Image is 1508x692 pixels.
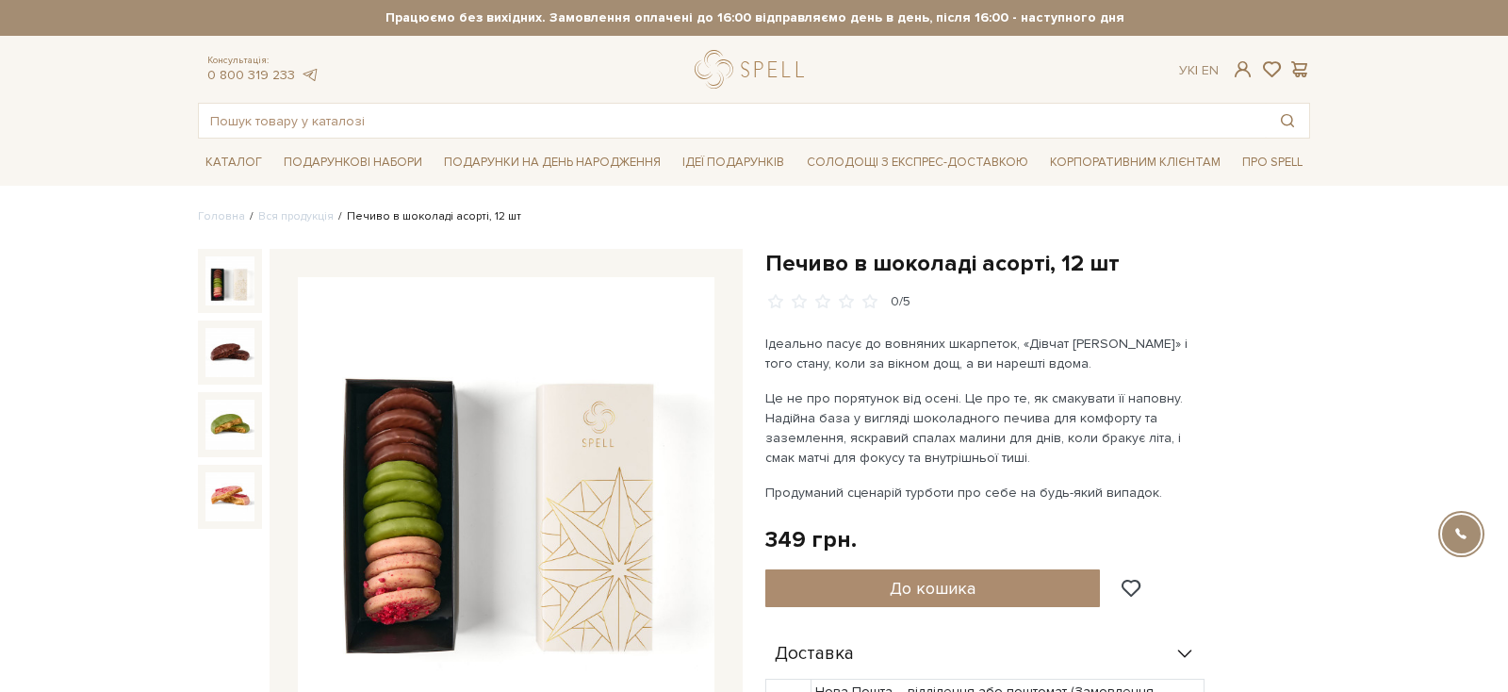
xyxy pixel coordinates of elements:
img: Печиво в шоколаді асорті, 12 шт [205,328,254,377]
span: | [1195,62,1198,78]
a: Вся продукція [258,209,334,223]
a: Головна [198,209,245,223]
img: Печиво в шоколаді асорті, 12 шт [205,400,254,449]
a: Корпоративним клієнтам [1042,148,1228,177]
button: До кошика [765,569,1100,607]
a: Про Spell [1235,148,1310,177]
span: До кошика [890,578,975,599]
span: Доставка [775,646,854,663]
a: telegram [300,67,319,83]
div: 349 грн. [765,525,857,554]
a: En [1202,62,1219,78]
div: 0/5 [891,293,910,311]
button: Пошук товару у каталозі [1266,104,1309,138]
a: Каталог [198,148,270,177]
a: logo [695,50,812,89]
a: Подарунки на День народження [436,148,668,177]
a: Солодощі з експрес-доставкою [799,146,1036,178]
a: 0 800 319 233 [207,67,295,83]
p: Це не про порятунок від осені. Це про те, як смакувати її наповну. Надійна база у вигляді шоколад... [765,388,1207,468]
img: Печиво в шоколаді асорті, 12 шт [205,472,254,521]
img: Печиво в шоколаді асорті, 12 шт [205,256,254,305]
div: Ук [1179,62,1219,79]
p: Ідеально пасує до вовняних шкарпеток, «Дівчат [PERSON_NAME]» і того стану, коли за вікном дощ, а ... [765,334,1207,373]
a: Подарункові набори [276,148,430,177]
strong: Працюємо без вихідних. Замовлення оплачені до 16:00 відправляємо день в день, після 16:00 - насту... [198,9,1311,26]
input: Пошук товару у каталозі [199,104,1266,138]
a: Ідеї подарунків [675,148,792,177]
p: Продуманий сценарій турботи про себе на будь-який випадок. [765,483,1207,503]
li: Печиво в шоколаді асорті, 12 шт [334,208,521,225]
h1: Печиво в шоколаді асорті, 12 шт [765,249,1310,278]
span: Консультація: [207,55,319,67]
